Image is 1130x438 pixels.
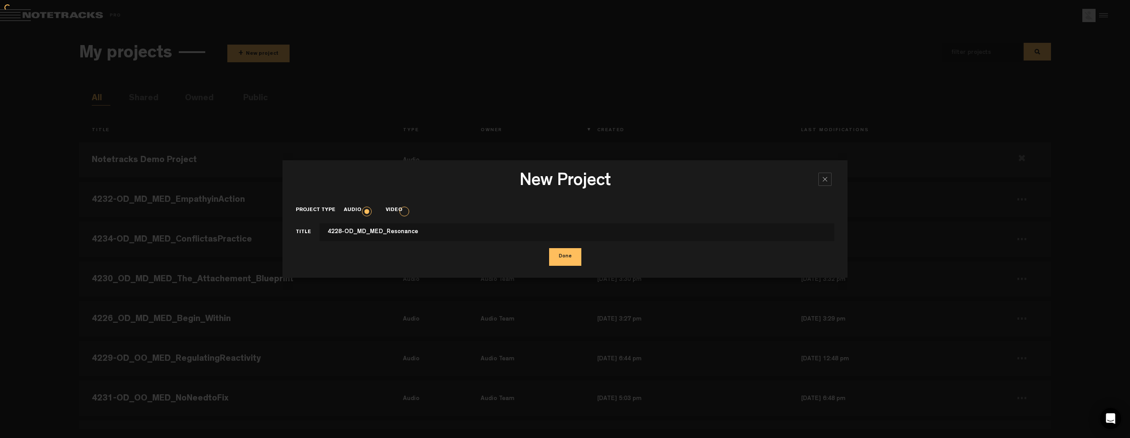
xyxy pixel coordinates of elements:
[296,172,834,194] h3: New Project
[296,207,344,214] label: Project type
[549,248,581,266] button: Done
[1100,408,1121,429] div: Open Intercom Messenger
[320,223,834,241] input: This field cannot contain only space(s)
[296,229,320,239] label: Title
[344,207,370,214] label: Audio
[386,207,411,214] label: Video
